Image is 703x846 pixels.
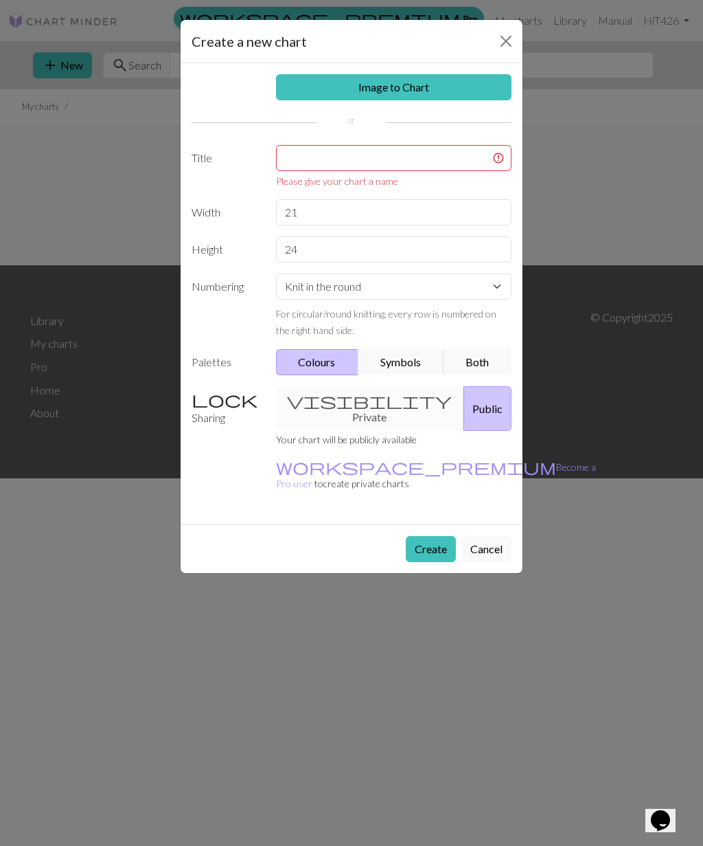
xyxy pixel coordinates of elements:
small: For circular/round knitting, every row is numbered on the right hand side. [276,308,496,336]
button: Create [406,536,456,562]
label: Sharing [183,386,268,431]
div: Please give your chart a name [276,174,512,188]
button: Symbols [358,349,444,375]
small: to create private charts [276,461,596,489]
label: Height [183,236,268,263]
a: Become a Pro user [276,461,596,489]
span: workspace_premium [276,457,556,476]
button: Cancel [461,536,511,562]
a: Image to Chart [276,74,512,100]
button: Close [495,30,517,52]
button: Both [443,349,512,375]
small: Your chart will be publicly available [276,434,417,445]
button: Public [463,386,511,431]
label: Width [183,199,268,225]
label: Title [183,145,268,188]
label: Numbering [183,274,268,338]
iframe: chat widget [645,791,689,832]
button: Colours [276,349,359,375]
label: Palettes [183,349,268,375]
h5: Create a new chart [192,31,307,52]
